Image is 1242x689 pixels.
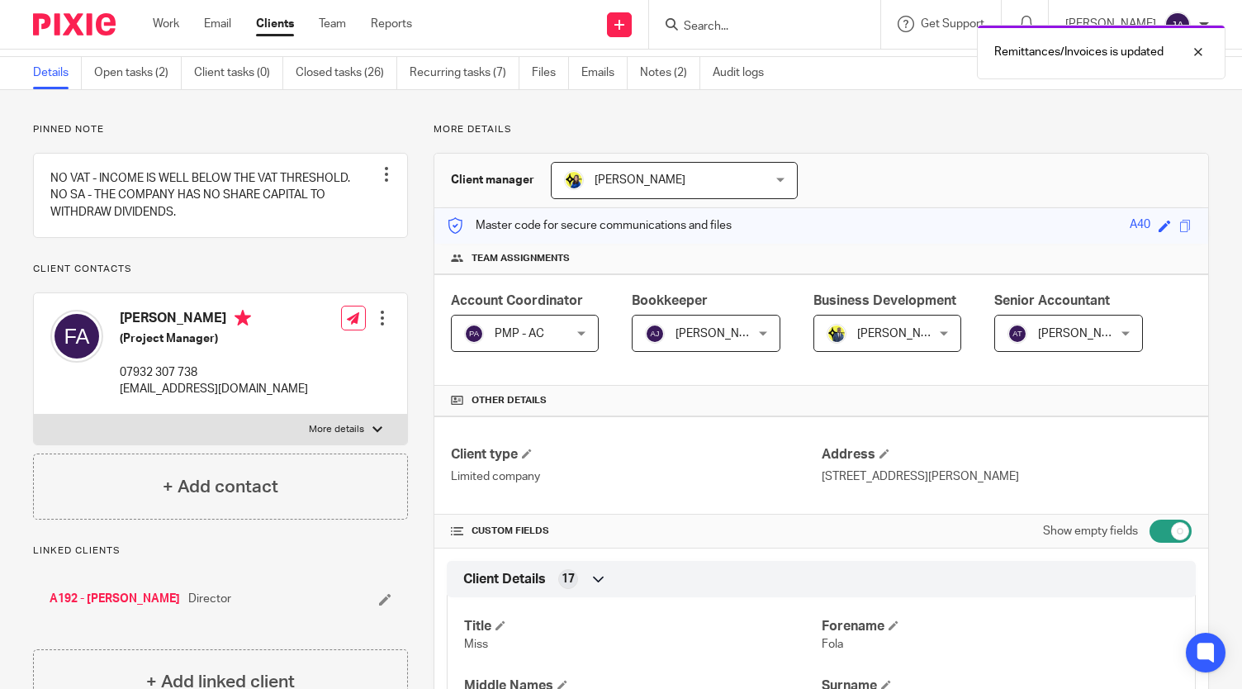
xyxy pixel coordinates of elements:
[532,57,569,89] a: Files
[120,381,308,397] p: [EMAIL_ADDRESS][DOMAIN_NAME]
[857,328,948,340] span: [PERSON_NAME]
[562,571,575,587] span: 17
[1164,12,1191,38] img: svg%3E
[451,172,534,188] h3: Client manager
[822,618,1178,635] h4: Forename
[194,57,283,89] a: Client tasks (0)
[371,16,412,32] a: Reports
[994,294,1110,307] span: Senior Accountant
[256,16,294,32] a: Clients
[451,294,583,307] span: Account Coordinator
[822,639,843,650] span: Fola
[447,217,732,234] p: Master code for secure communications and files
[235,310,251,326] i: Primary
[822,468,1192,485] p: [STREET_ADDRESS][PERSON_NAME]
[472,394,547,407] span: Other details
[33,544,408,558] p: Linked clients
[994,44,1164,60] p: Remittances/Invoices is updated
[50,310,103,363] img: svg%3E
[581,57,628,89] a: Emails
[120,330,308,347] h5: (Project Manager)
[822,446,1192,463] h4: Address
[94,57,182,89] a: Open tasks (2)
[464,639,488,650] span: Miss
[204,16,231,32] a: Email
[1007,324,1027,344] img: svg%3E
[188,591,231,607] span: Director
[33,57,82,89] a: Details
[495,328,544,340] span: PMP - AC
[163,474,278,500] h4: + Add contact
[451,446,821,463] h4: Client type
[120,310,308,330] h4: [PERSON_NAME]
[50,591,180,607] a: A192 - [PERSON_NAME]
[595,174,685,186] span: [PERSON_NAME]
[472,252,570,265] span: Team assignments
[632,294,708,307] span: Bookkeeper
[33,263,408,276] p: Client contacts
[813,294,956,307] span: Business Development
[463,571,546,588] span: Client Details
[120,364,308,381] p: 07932 307 738
[319,16,346,32] a: Team
[1038,328,1129,340] span: [PERSON_NAME]
[33,123,408,136] p: Pinned note
[153,16,179,32] a: Work
[564,170,584,190] img: Bobo-Starbridge%201.jpg
[434,123,1209,136] p: More details
[464,324,484,344] img: svg%3E
[296,57,397,89] a: Closed tasks (26)
[451,525,821,538] h4: CUSTOM FIELDS
[410,57,519,89] a: Recurring tasks (7)
[645,324,665,344] img: svg%3E
[827,324,846,344] img: Dennis-Starbridge.jpg
[451,468,821,485] p: Limited company
[676,328,766,340] span: [PERSON_NAME]
[1043,523,1138,539] label: Show empty fields
[33,13,116,36] img: Pixie
[309,423,364,436] p: More details
[1130,216,1150,235] div: A40
[464,618,821,635] h4: Title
